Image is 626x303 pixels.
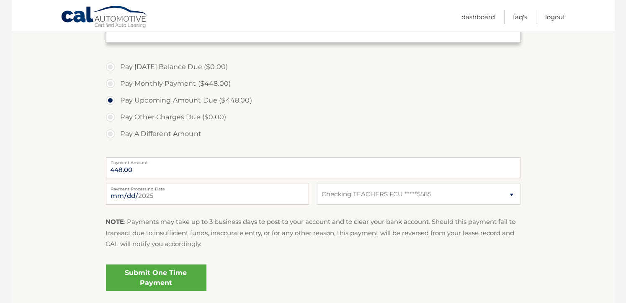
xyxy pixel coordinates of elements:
label: Payment Amount [106,157,520,164]
a: Cal Automotive [61,5,149,30]
label: Pay A Different Amount [106,126,520,142]
a: FAQ's [513,10,528,24]
a: Dashboard [462,10,495,24]
strong: NOTE [106,218,124,226]
a: Submit One Time Payment [106,264,206,291]
input: Payment Date [106,184,309,205]
label: Pay Monthly Payment ($448.00) [106,75,520,92]
label: Pay [DATE] Balance Due ($0.00) [106,59,520,75]
a: Logout [546,10,566,24]
label: Payment Processing Date [106,184,309,190]
input: Payment Amount [106,157,520,178]
p: : Payments may take up to 3 business days to post to your account and to clear your bank account.... [106,216,520,249]
label: Pay Upcoming Amount Due ($448.00) [106,92,520,109]
label: Pay Other Charges Due ($0.00) [106,109,520,126]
